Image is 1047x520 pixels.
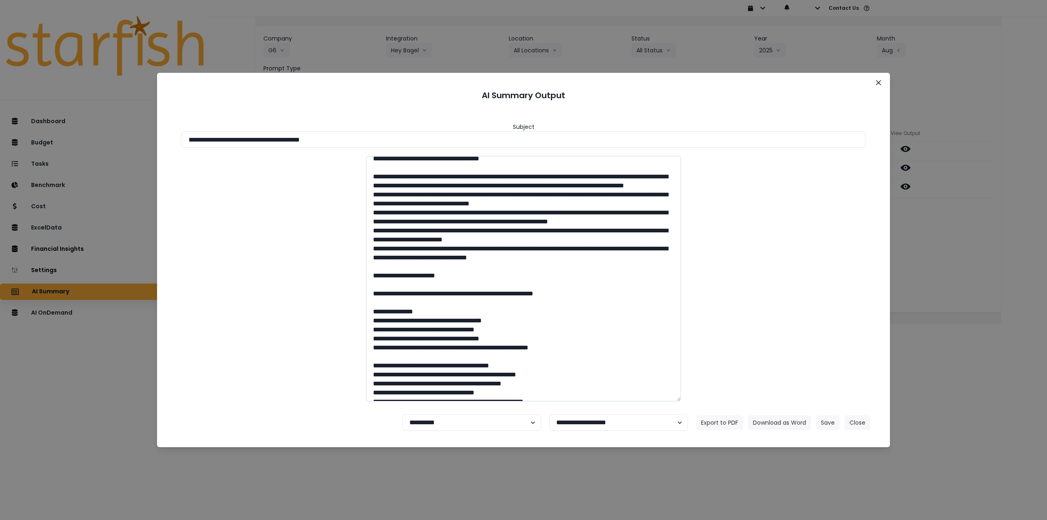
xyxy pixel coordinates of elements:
[513,123,535,131] header: Subject
[872,76,885,89] button: Close
[845,415,870,430] button: Close
[167,83,880,108] header: AI Summary Output
[816,415,840,430] button: Save
[696,415,743,430] button: Export to PDF
[748,415,811,430] button: Download as Word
